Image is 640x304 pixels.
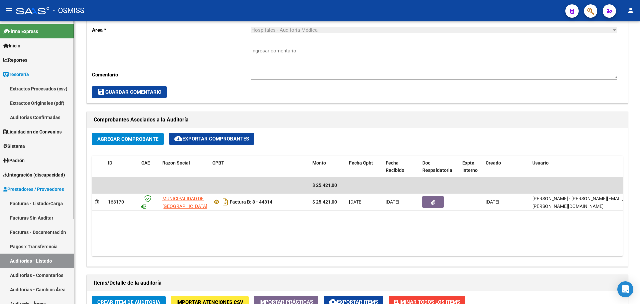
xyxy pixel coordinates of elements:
[310,156,346,178] datatable-header-cell: Monto
[141,160,150,166] span: CAE
[92,86,167,98] button: Guardar Comentario
[92,71,251,78] p: Comentario
[483,156,530,178] datatable-header-cell: Creado
[420,156,460,178] datatable-header-cell: Doc Respaldatoria
[349,160,373,166] span: Fecha Cpbt
[3,56,27,64] span: Reportes
[3,171,65,179] span: Integración (discapacidad)
[386,160,404,173] span: Fecha Recibido
[422,160,452,173] span: Doc Respaldatoria
[3,128,62,135] span: Liquidación de Convenios
[532,160,549,166] span: Usuario
[460,156,483,178] datatable-header-cell: Expte. Interno
[3,157,25,164] span: Padrón
[162,196,207,217] span: MUNICIPALIDAD DE [GEOGRAPHIC_DATA][PERSON_NAME]
[3,42,20,49] span: Inicio
[139,156,160,178] datatable-header-cell: CAE
[251,27,318,33] span: Hospitales - Auditoría Médica
[108,199,124,205] span: 168170
[92,133,164,145] button: Agregar Comprobante
[312,160,326,166] span: Monto
[97,89,161,95] span: Guardar Comentario
[3,71,29,78] span: Tesorería
[5,6,13,14] mat-icon: menu
[3,142,25,150] span: Sistema
[94,278,621,288] h1: Items/Detalle de la auditoría
[386,199,399,205] span: [DATE]
[162,160,190,166] span: Razon Social
[462,160,478,173] span: Expte. Interno
[383,156,420,178] datatable-header-cell: Fecha Recibido
[169,133,254,145] button: Exportar Comprobantes
[97,136,158,142] span: Agregar Comprobante
[486,199,499,205] span: [DATE]
[160,156,210,178] datatable-header-cell: Razon Social
[230,199,272,205] strong: Factura B: 8 - 44314
[97,88,105,96] mat-icon: save
[108,160,112,166] span: ID
[105,156,139,178] datatable-header-cell: ID
[617,281,633,297] div: Open Intercom Messenger
[221,197,230,207] i: Descargar documento
[210,156,310,178] datatable-header-cell: CPBT
[53,3,84,18] span: - OSMISS
[174,134,182,142] mat-icon: cloud_download
[627,6,635,14] mat-icon: person
[3,186,64,193] span: Prestadores / Proveedores
[92,26,251,34] p: Area *
[346,156,383,178] datatable-header-cell: Fecha Cpbt
[312,199,337,205] strong: $ 25.421,00
[94,114,621,125] h1: Comprobantes Asociados a la Auditoría
[212,160,224,166] span: CPBT
[3,28,38,35] span: Firma Express
[486,160,501,166] span: Creado
[349,199,363,205] span: [DATE]
[312,183,337,188] span: $ 25.421,00
[174,136,249,142] span: Exportar Comprobantes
